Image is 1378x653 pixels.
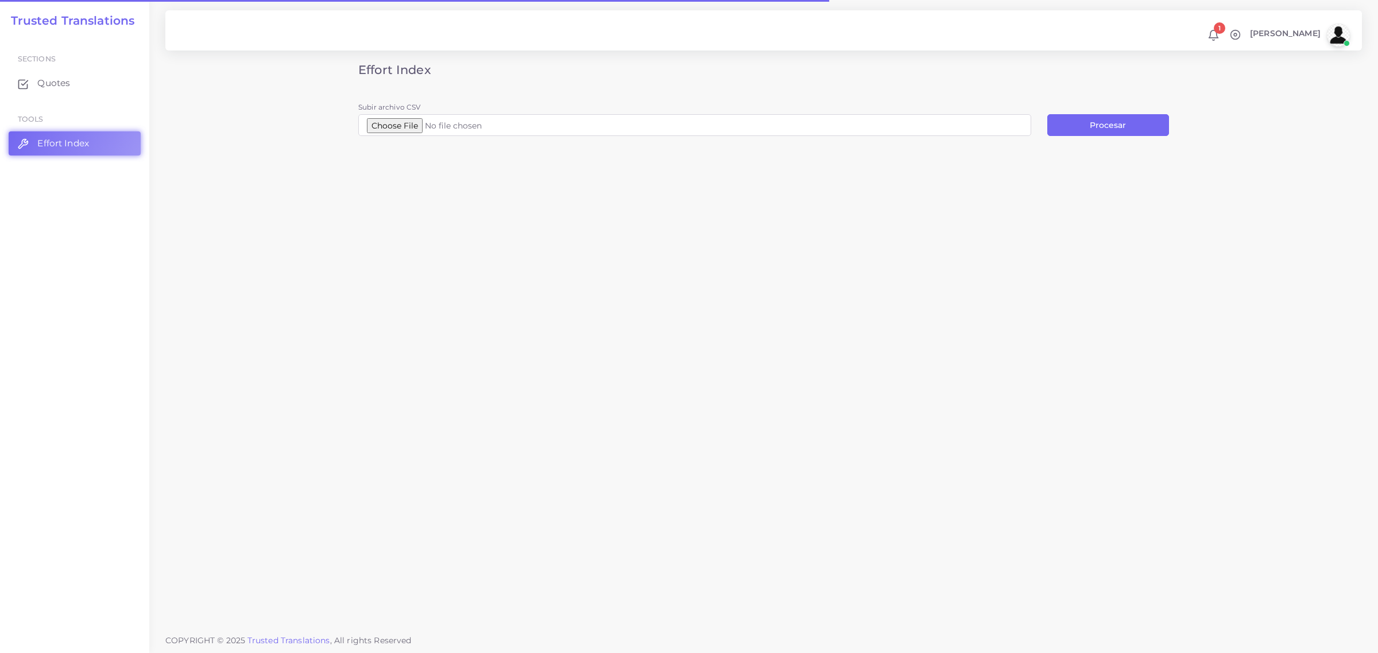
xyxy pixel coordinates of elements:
[358,102,420,112] label: Subir archivo CSV
[9,131,141,156] a: Effort Index
[1327,24,1350,46] img: avatar
[18,55,56,63] span: Sections
[1203,29,1224,41] a: 1
[37,77,70,90] span: Quotes
[330,635,412,647] span: , All rights Reserved
[18,115,44,123] span: Tools
[358,63,1169,77] h3: Effort Index
[37,137,89,150] span: Effort Index
[1244,24,1354,46] a: [PERSON_NAME]avatar
[1250,29,1321,37] span: [PERSON_NAME]
[1214,22,1225,34] span: 1
[3,14,135,28] a: Trusted Translations
[165,635,412,647] span: COPYRIGHT © 2025
[1047,114,1169,136] button: Procesar
[247,635,330,646] a: Trusted Translations
[9,71,141,95] a: Quotes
